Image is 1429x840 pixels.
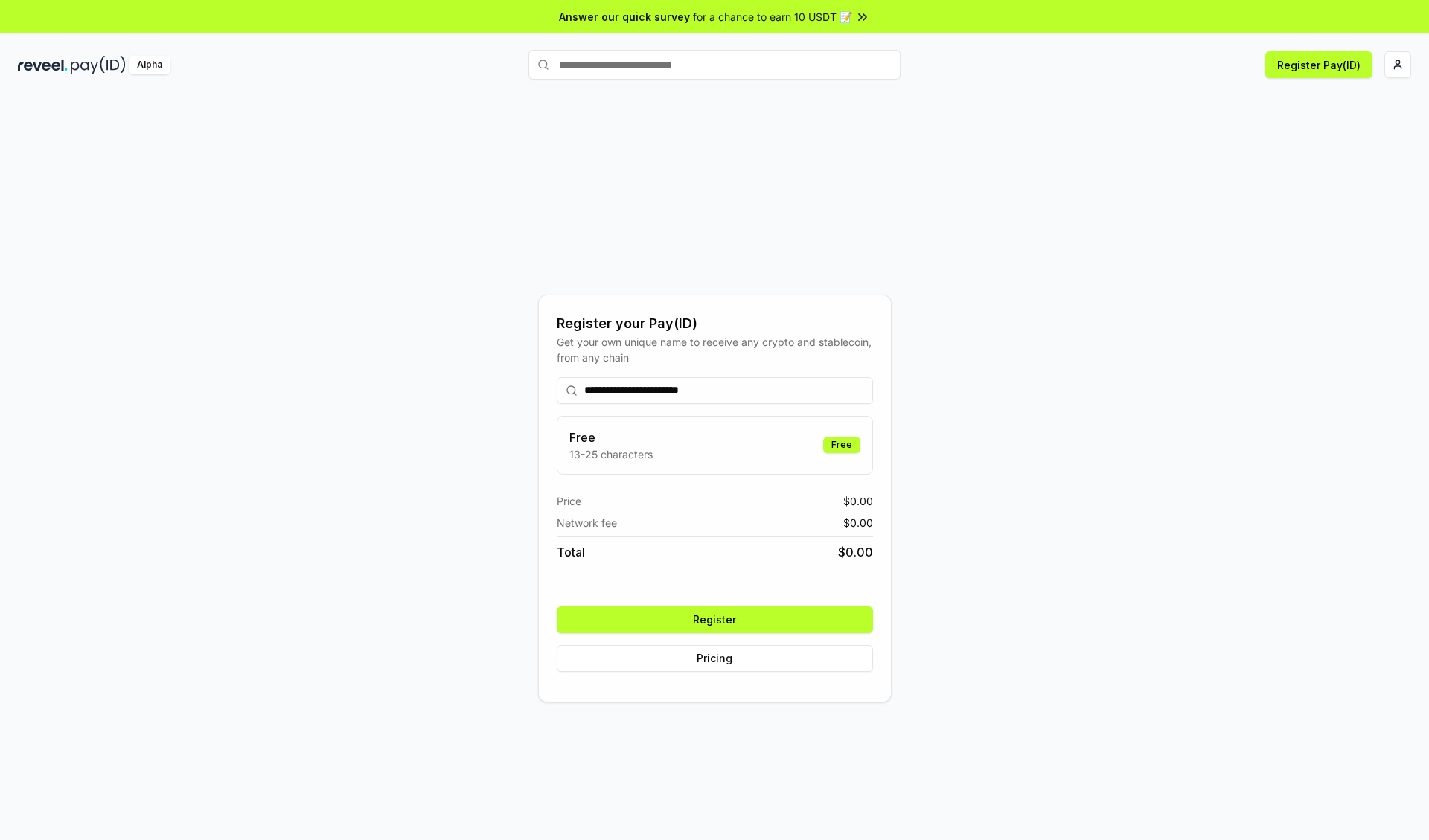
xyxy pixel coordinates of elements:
[18,56,68,74] img: reveel_dark
[823,437,860,453] div: Free
[838,543,873,561] span: $ 0.00
[557,606,873,633] button: Register
[557,515,617,530] span: Network fee
[569,429,653,446] h3: Free
[557,543,585,561] span: Total
[557,493,581,509] span: Price
[559,9,690,25] span: Answer our quick survey
[71,56,126,74] img: pay_id
[557,334,873,365] div: Get your own unique name to receive any crypto and stablecoin, from any chain
[843,493,873,509] span: $ 0.00
[557,313,873,334] div: Register your Pay(ID)
[557,645,873,672] button: Pricing
[129,56,170,74] div: Alpha
[569,446,653,462] p: 13-25 characters
[843,515,873,530] span: $ 0.00
[1265,51,1372,78] button: Register Pay(ID)
[693,9,852,25] span: for a chance to earn 10 USDT 📝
